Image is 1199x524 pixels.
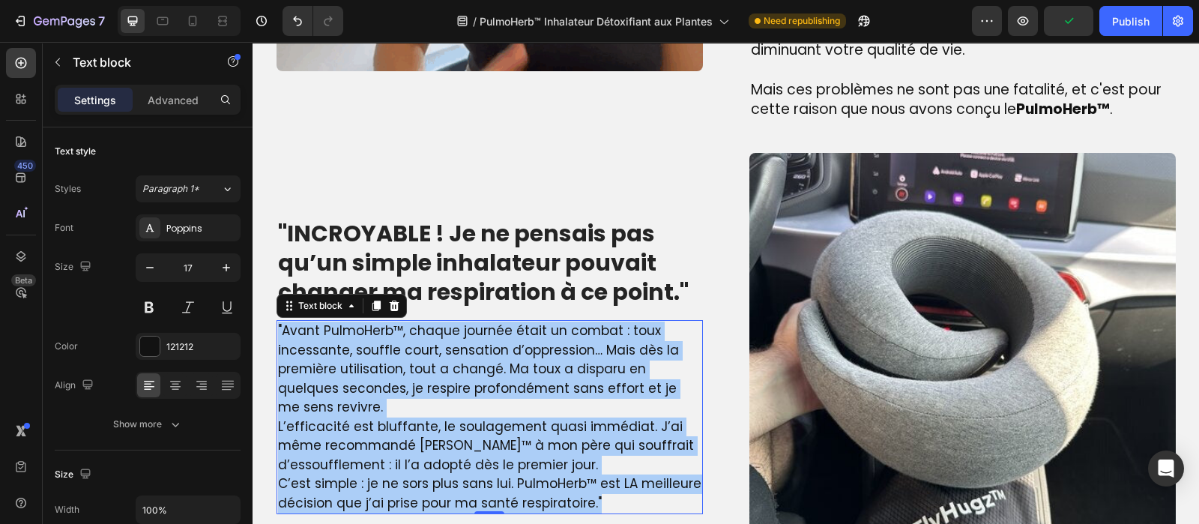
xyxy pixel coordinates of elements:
[55,145,96,158] div: Text style
[55,411,241,438] button: Show more
[55,376,97,396] div: Align
[55,340,78,353] div: Color
[253,42,1199,524] iframe: Design area
[55,465,94,485] div: Size
[25,175,436,266] strong: "INCROYABLE ! Je ne pensais pas qu’un simple inhalateur pouvait changer ma respiration à ce point."
[113,417,183,432] div: Show more
[136,175,241,202] button: Paragraph 1*
[14,160,36,172] div: 450
[166,340,237,354] div: 121212
[25,433,449,471] p: C’est simple : je ne sors plus sans lui. PulmoHerb™ est LA meilleure décision que j’ai prise pour...
[73,53,200,71] p: Text block
[1148,451,1184,487] div: Open Intercom Messenger
[24,278,450,472] div: Rich Text Editor. Editing area: main
[55,182,81,196] div: Styles
[98,12,105,30] p: 7
[43,257,93,271] div: Text block
[142,182,199,196] span: Paragraph 1*
[473,13,477,29] span: /
[148,92,199,108] p: Advanced
[1112,13,1150,29] div: Publish
[480,13,713,29] span: PulmoHerb™ Inhalateur Détoxifiant aux Plantes
[55,221,73,235] div: Font
[6,6,112,36] button: 7
[136,496,240,523] input: Auto
[24,175,450,266] h2: Rich Text Editor. Editing area: main
[25,376,449,433] p: L’efficacité est bluffante, le soulagement quasi immédiat. J’ai même recommandé [PERSON_NAME]™ à ...
[283,6,343,36] div: Undo/Redo
[764,57,857,77] strong: PulmoHerb™
[55,257,94,277] div: Size
[166,222,237,235] div: Poppins
[764,14,840,28] span: Need republishing
[11,274,36,286] div: Beta
[25,280,449,376] p: "Avant PulmoHerb™, chaque journée était un combat : toux incessante, souffle court, sensation d’o...
[55,503,79,517] div: Width
[25,177,449,265] p: ⁠⁠⁠⁠⁠⁠⁠
[74,92,116,108] p: Settings
[1099,6,1162,36] button: Publish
